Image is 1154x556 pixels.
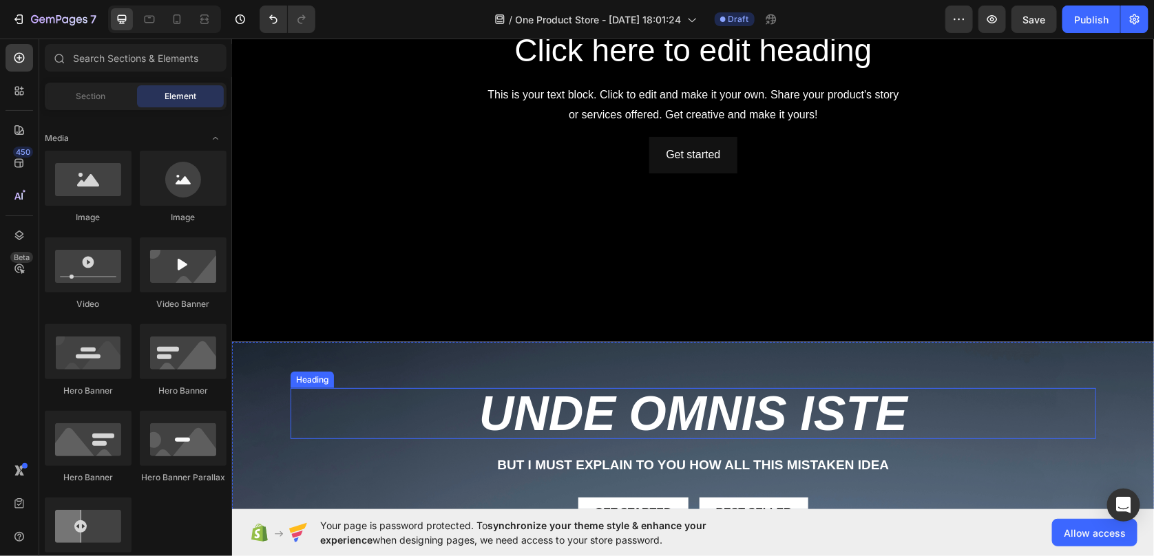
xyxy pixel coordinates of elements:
[59,350,864,400] h2: unde omnis iste
[45,471,132,484] div: Hero Banner
[90,11,96,28] p: 7
[6,6,103,33] button: 7
[45,44,227,72] input: Search Sections & Elements
[417,98,505,135] button: Get started
[320,520,706,546] span: synchronize your theme style & enhance your experience
[45,385,132,397] div: Hero Banner
[516,12,682,27] span: One Product Store - [DATE] 18:01:24
[728,13,749,25] span: Draft
[76,90,106,103] span: Section
[45,132,69,145] span: Media
[1023,14,1046,25] span: Save
[434,107,488,127] div: Get started
[60,418,863,436] p: But I must explain to you how all this mistaken idea
[468,459,576,490] button: Best Seller
[260,6,315,33] div: Undo/Redo
[1064,526,1126,540] span: Allow access
[484,467,560,482] div: Best Seller
[140,211,227,224] div: Image
[140,385,227,397] div: Hero Banner
[61,335,99,347] div: Heading
[13,147,33,158] div: 450
[10,252,33,263] div: Beta
[1107,489,1140,522] div: Open Intercom Messenger
[204,127,227,149] span: Toggle open
[363,467,440,482] div: Get started
[165,90,196,103] span: Element
[45,211,132,224] div: Image
[140,298,227,310] div: Video Banner
[140,471,227,484] div: Hero Banner Parallax
[59,45,863,88] div: This is your text block. Click to edit and make it your own. Share your product's story or servic...
[510,12,513,27] span: /
[1062,6,1120,33] button: Publish
[45,298,132,310] div: Video
[1011,6,1057,33] button: Save
[320,518,760,547] span: Your page is password protected. To when designing pages, we need access to your store password.
[346,459,457,490] button: Get started
[1074,12,1109,27] div: Publish
[1052,519,1137,546] button: Allow access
